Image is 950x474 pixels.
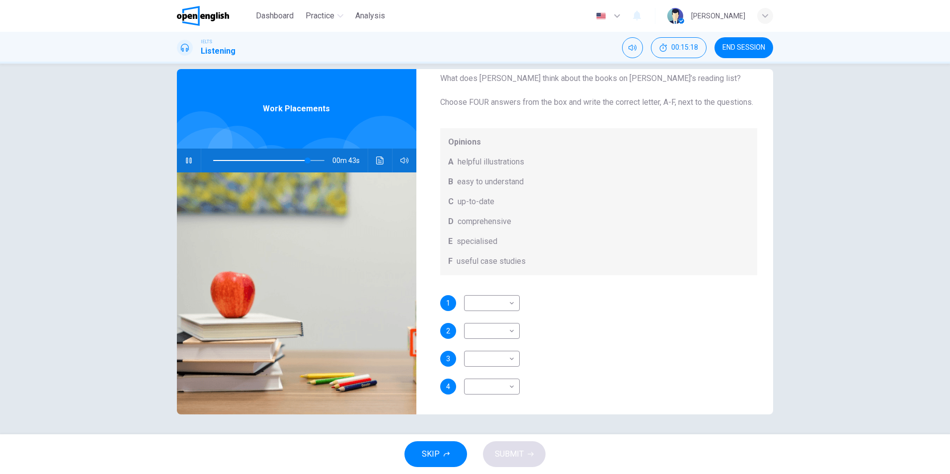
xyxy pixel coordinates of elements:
[448,255,453,267] span: F
[252,7,298,25] button: Dashboard
[177,6,252,26] a: OpenEnglish logo
[457,176,524,188] span: easy to understand
[595,12,607,20] img: en
[446,355,450,362] span: 3
[458,156,524,168] span: helpful illustrations
[256,10,294,22] span: Dashboard
[448,216,454,228] span: D
[691,10,745,22] div: [PERSON_NAME]
[302,7,347,25] button: Practice
[622,37,643,58] div: Mute
[448,196,454,208] span: C
[201,38,212,45] span: IELTS
[722,44,765,52] span: END SESSION
[671,44,698,52] span: 00:15:18
[448,136,750,148] span: Opinions
[457,236,497,247] span: specialised
[372,149,388,172] button: Click to see the audio transcription
[422,447,440,461] span: SKIP
[448,176,453,188] span: B
[448,156,454,168] span: A
[458,196,494,208] span: up-to-date
[404,441,467,467] button: SKIP
[457,255,526,267] span: useful case studies
[714,37,773,58] button: END SESSION
[177,172,416,414] img: Work Placements
[177,6,229,26] img: OpenEnglish logo
[458,216,511,228] span: comprehensive
[448,236,453,247] span: E
[446,300,450,307] span: 1
[351,7,389,25] button: Analysis
[355,10,385,22] span: Analysis
[263,103,330,115] span: Work Placements
[201,45,236,57] h1: Listening
[667,8,683,24] img: Profile picture
[306,10,334,22] span: Practice
[651,37,707,58] button: 00:15:18
[440,73,758,108] span: What does [PERSON_NAME] think about the books on [PERSON_NAME]’s reading list? Choose FOUR answer...
[651,37,707,58] div: Hide
[446,327,450,334] span: 2
[446,383,450,390] span: 4
[332,149,368,172] span: 00m 43s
